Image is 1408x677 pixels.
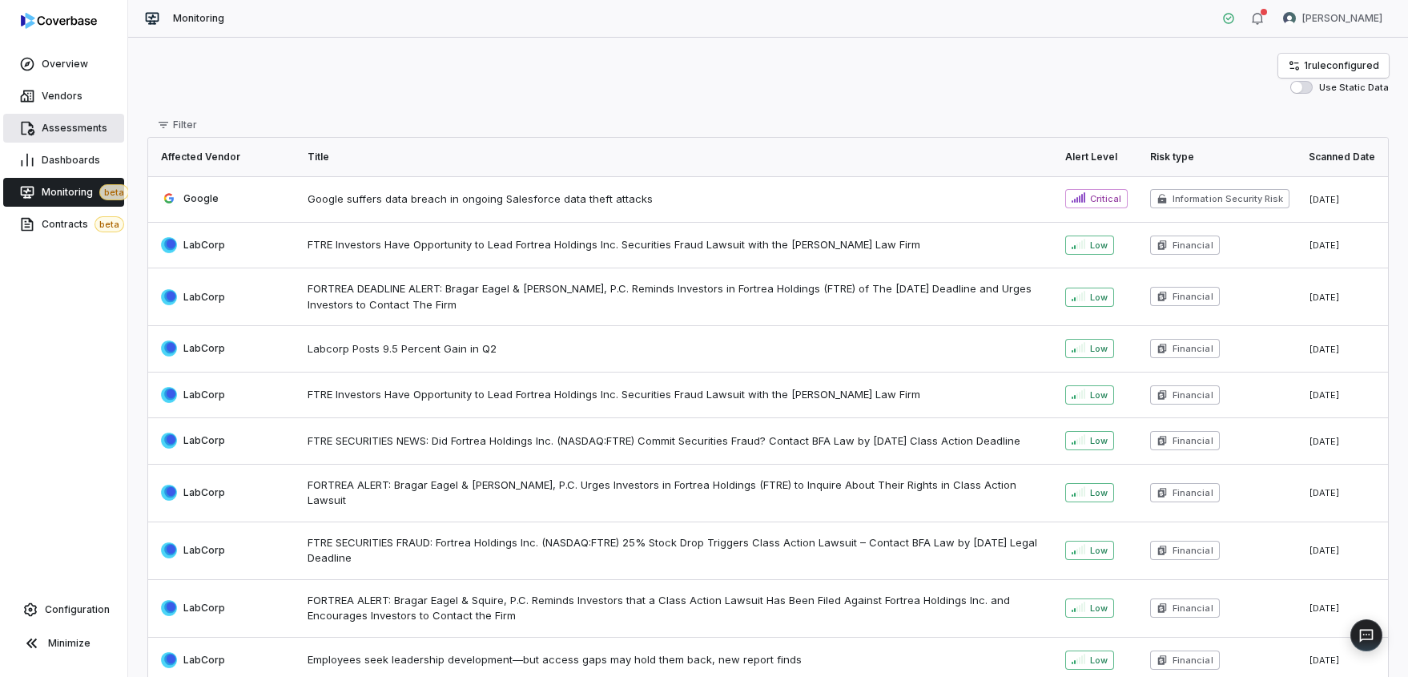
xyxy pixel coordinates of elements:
[3,50,124,79] a: Overview
[308,433,1047,449] span: FTRE SECURITIES NEWS: Did Fortrea Holdings Inc. (NASDAQ:FTRE) Commit Securities Fraud? Contact BF...
[183,434,225,447] span: LabCorp
[308,387,1047,403] span: FTRE Investors Have Opportunity to Lead Fortrea Holdings Inc. Securities Fraud Lawsuit with the [...
[298,138,1056,176] th: Title
[173,12,224,25] span: Monitoring
[42,216,124,232] span: Contracts
[308,593,1047,624] span: FORTREA ALERT: Bragar Eagel & Squire, P.C. Reminds Investors that a Class Action Lawsuit Has Been...
[1309,240,1340,251] span: [DATE]
[42,184,129,200] span: Monitoring
[1090,192,1121,205] span: Critical
[1309,389,1340,401] span: [DATE]
[183,486,225,499] span: LabCorp
[1173,654,1213,667] span: Financial
[3,146,124,175] a: Dashboards
[1056,138,1140,176] th: Alert Level
[6,627,121,659] button: Minimize
[95,216,124,232] span: beta
[1302,12,1382,25] span: [PERSON_NAME]
[1273,6,1392,30] button: Danny Higdon avatar[PERSON_NAME]
[1173,239,1213,252] span: Financial
[1309,194,1340,205] span: [DATE]
[1304,59,1379,72] span: 1 rule configured
[1283,12,1296,25] img: Danny Higdon avatar
[147,113,207,137] button: Filter
[3,82,124,111] a: Vendors
[1309,344,1340,355] span: [DATE]
[1090,291,1108,304] span: Low
[48,637,91,650] span: Minimize
[99,184,129,200] span: beta
[308,191,1047,208] span: Google suffers data breach in ongoing Salesforce data theft attacks
[1173,290,1213,303] span: Financial
[3,210,124,239] a: Contractsbeta
[1309,655,1340,666] span: [DATE]
[1140,138,1299,176] th: Risk type
[183,544,225,557] span: LabCorp
[148,138,298,176] th: Affected Vendor
[308,281,1047,312] span: FORTREA DEADLINE ALERT: Bragar Eagel & [PERSON_NAME], P.C. Reminds Investors in Fortrea Holdings ...
[1090,342,1108,355] span: Low
[1173,434,1213,447] span: Financial
[1290,81,1313,94] button: Use Static Data
[1309,487,1340,498] span: [DATE]
[183,239,225,252] span: LabCorp
[308,652,1047,668] span: Employees seek leadership development—but access gaps may hold them back, new report finds
[1173,192,1283,205] span: Information Security Risk
[1173,342,1213,355] span: Financial
[183,389,225,401] span: LabCorp
[1173,602,1213,615] span: Financial
[183,291,225,304] span: LabCorp
[1090,389,1108,401] span: Low
[45,603,110,616] span: Configuration
[1090,602,1108,615] span: Low
[1299,138,1388,176] th: Scanned Date
[1309,292,1340,303] span: [DATE]
[42,154,100,167] span: Dashboards
[1173,486,1213,499] span: Financial
[1309,602,1340,614] span: [DATE]
[6,595,121,624] a: Configuration
[42,58,88,71] span: Overview
[1319,82,1389,94] span: Use Static Data
[183,342,225,355] span: LabCorp
[1090,239,1108,252] span: Low
[308,237,1047,253] span: FTRE Investors Have Opportunity to Lead Fortrea Holdings Inc. Securities Fraud Lawsuit with the [...
[183,192,219,205] span: Google
[173,119,197,131] span: Filter
[42,122,107,135] span: Assessments
[1173,389,1213,401] span: Financial
[1278,54,1389,78] a: 1ruleconfigured
[42,90,82,103] span: Vendors
[308,478,1047,509] span: FORTREA ALERT: Bragar Eagel & [PERSON_NAME], P.C. Urges Investors in Fortrea Holdings (FTRE) to I...
[1090,434,1108,447] span: Low
[308,341,1047,357] span: Labcorp Posts 9.5 Percent Gain in Q2
[3,178,124,207] a: Monitoringbeta
[1090,654,1108,667] span: Low
[183,654,225,667] span: LabCorp
[1090,486,1108,499] span: Low
[1173,544,1213,557] span: Financial
[1309,545,1340,556] span: [DATE]
[1309,436,1340,447] span: [DATE]
[1090,544,1108,557] span: Low
[183,602,225,615] span: LabCorp
[3,114,124,143] a: Assessments
[21,13,97,29] img: logo-D7KZi-bG.svg
[308,535,1047,566] span: FTRE SECURITIES FRAUD: Fortrea Holdings Inc. (NASDAQ:FTRE) 25% Stock Drop Triggers Class Action L...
